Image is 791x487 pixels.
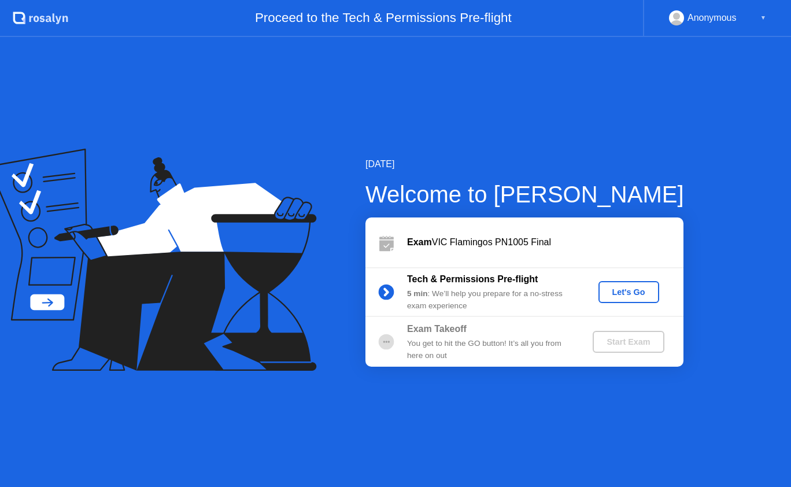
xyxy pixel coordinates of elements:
[407,289,428,298] b: 5 min
[603,287,655,297] div: Let's Go
[598,281,659,303] button: Let's Go
[593,331,664,353] button: Start Exam
[365,177,684,212] div: Welcome to [PERSON_NAME]
[687,10,737,25] div: Anonymous
[407,237,432,247] b: Exam
[407,235,683,249] div: VIC Flamingos PN1005 Final
[760,10,766,25] div: ▼
[407,324,467,334] b: Exam Takeoff
[365,157,684,171] div: [DATE]
[407,274,538,284] b: Tech & Permissions Pre-flight
[407,288,574,312] div: : We’ll help you prepare for a no-stress exam experience
[597,337,659,346] div: Start Exam
[407,338,574,361] div: You get to hit the GO button! It’s all you from here on out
